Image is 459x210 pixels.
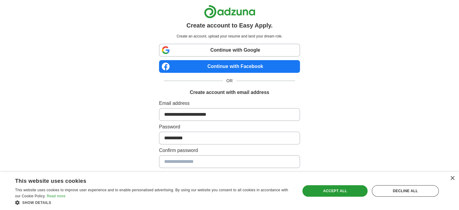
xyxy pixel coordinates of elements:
[204,5,255,18] img: Adzuna logo
[302,185,368,197] div: Accept all
[15,188,288,198] span: This website uses cookies to improve user experience and to enable personalised advertising. By u...
[22,201,51,205] span: Show details
[159,100,300,107] label: Email address
[160,34,299,39] p: Create an account, upload your resume and land your dream role.
[15,176,277,185] div: This website uses cookies
[450,176,454,181] div: Close
[223,78,236,84] span: OR
[15,199,292,205] div: Show details
[186,21,273,30] h1: Create account to Easy Apply.
[159,147,300,154] label: Confirm password
[159,44,300,57] a: Continue with Google
[190,89,269,96] h1: Create account with email address
[372,185,439,197] div: Decline all
[47,194,65,198] a: Read more, opens a new window
[159,60,300,73] a: Continue with Facebook
[159,123,300,131] label: Password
